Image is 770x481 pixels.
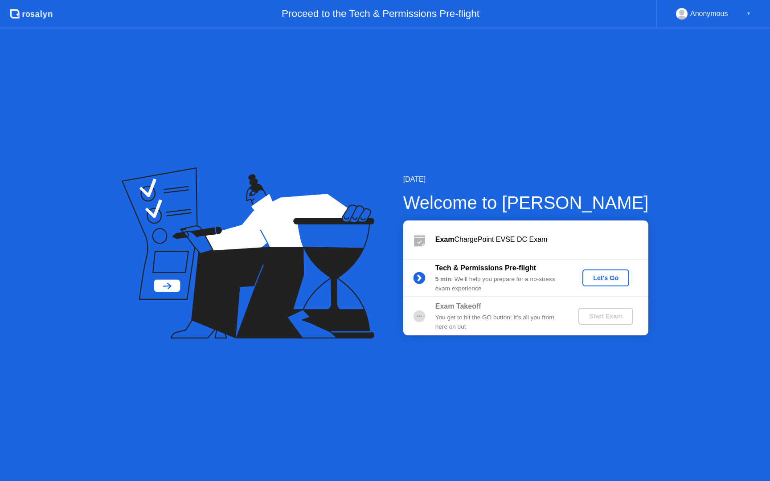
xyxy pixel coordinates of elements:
[435,234,648,245] div: ChargePoint EVSE DC Exam
[746,8,751,20] div: ▼
[435,264,536,272] b: Tech & Permissions Pre-flight
[582,313,630,320] div: Start Exam
[435,276,451,282] b: 5 min
[403,189,649,216] div: Welcome to [PERSON_NAME]
[690,8,728,20] div: Anonymous
[435,302,481,310] b: Exam Takeoff
[435,275,564,293] div: : We’ll help you prepare for a no-stress exam experience
[586,274,626,281] div: Let's Go
[403,174,649,185] div: [DATE]
[435,236,455,243] b: Exam
[582,269,629,286] button: Let's Go
[435,313,564,331] div: You get to hit the GO button! It’s all you from here on out
[578,308,633,325] button: Start Exam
